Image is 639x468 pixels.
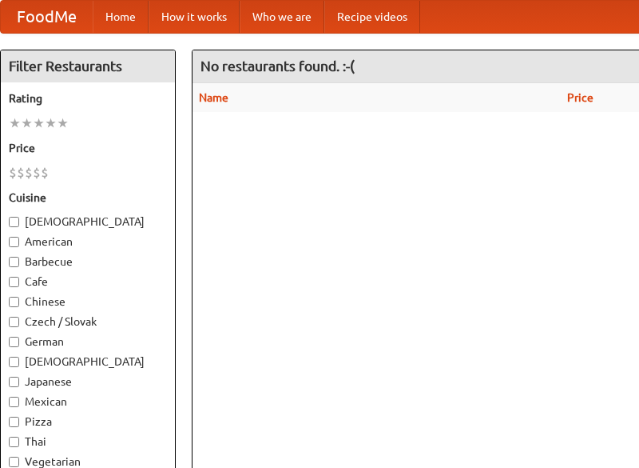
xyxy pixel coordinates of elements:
a: Home [93,1,149,33]
label: Pizza [9,414,167,430]
input: Thai [9,437,19,447]
label: German [9,334,167,350]
a: Recipe videos [324,1,420,33]
label: American [9,234,167,250]
li: $ [9,164,17,182]
input: [DEMOGRAPHIC_DATA] [9,357,19,367]
input: Japanese [9,377,19,387]
h5: Cuisine [9,190,167,206]
h4: Filter Restaurants [1,50,175,82]
label: Japanese [9,374,167,390]
label: Mexican [9,394,167,410]
ng-pluralize: No restaurants found. :-( [200,58,355,74]
label: Chinese [9,294,167,310]
label: Cafe [9,274,167,290]
input: Vegetarian [9,457,19,467]
a: Name [199,91,228,104]
label: [DEMOGRAPHIC_DATA] [9,214,167,230]
input: Barbecue [9,257,19,267]
input: [DEMOGRAPHIC_DATA] [9,217,19,227]
a: Who we are [240,1,324,33]
input: American [9,237,19,247]
a: Price [567,91,593,104]
h5: Price [9,140,167,156]
li: ★ [45,114,57,132]
li: ★ [57,114,69,132]
label: Czech / Slovak [9,314,167,330]
label: Thai [9,434,167,450]
li: $ [17,164,25,182]
label: Barbecue [9,254,167,270]
input: Chinese [9,297,19,307]
li: $ [33,164,41,182]
a: FoodMe [1,1,93,33]
input: Czech / Slovak [9,317,19,327]
label: [DEMOGRAPHIC_DATA] [9,354,167,370]
li: ★ [9,114,21,132]
h5: Rating [9,90,167,106]
input: Mexican [9,397,19,407]
li: $ [41,164,49,182]
li: $ [25,164,33,182]
input: Cafe [9,277,19,287]
input: Pizza [9,417,19,427]
li: ★ [21,114,33,132]
li: ★ [33,114,45,132]
a: How it works [149,1,240,33]
input: German [9,337,19,347]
